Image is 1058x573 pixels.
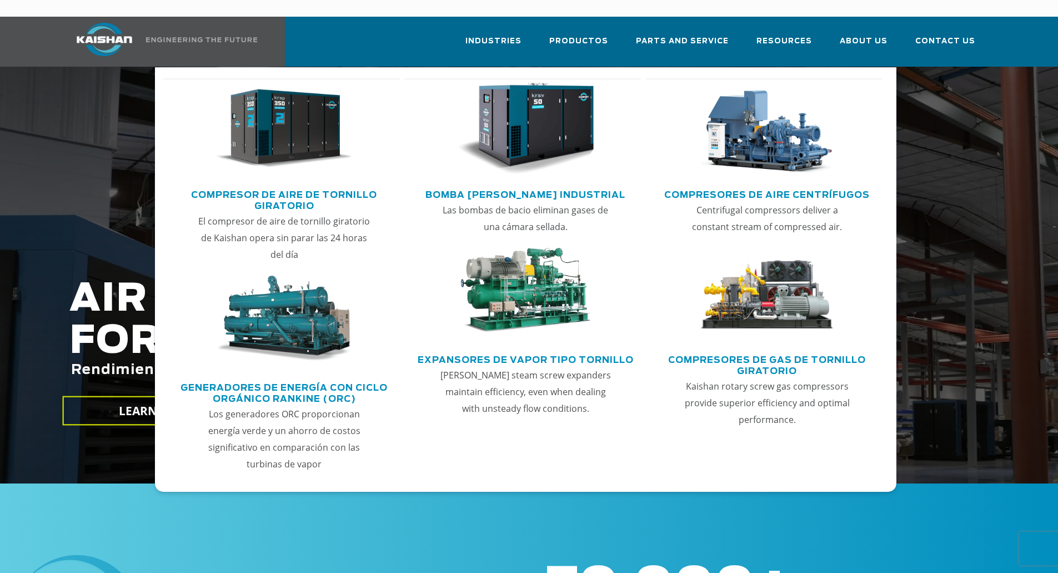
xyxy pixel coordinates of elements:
[198,213,371,263] p: El compresor de aire de tornillo giratorio de Kaishan opera sin parar las 24 horas del día
[457,248,594,333] img: thumb-Steam-Screw-Expanders
[169,185,400,213] a: Compresor de aire de tornillo giratorio
[146,37,257,42] img: Engineering the future
[439,202,612,235] p: Las bombas de bacio eliminan gases de una cámara sellada.
[457,83,594,175] img: thumb-Industrial-Vacuum-Pumps
[62,396,251,426] a: LEARN MORE
[549,35,608,48] span: Productos
[71,363,675,377] span: Rendimiento inigualable con ahorro de costes energéticos de hasta un 35%.
[699,83,835,175] img: thumb-Centrifugal-Air-Compressors
[198,406,371,472] p: Los generadores ORC proporcionan energía verde y un ahorro de costos significativo en comparación...
[439,367,612,417] p: [PERSON_NAME] steam screw expanders maintain efficiency, even when dealing with unsteady flow con...
[69,278,834,412] h2: AIR COMPRESSORS FOR THE
[425,185,625,202] a: Bomba [PERSON_NAME] industrial
[915,27,975,64] a: Contact Us
[215,276,352,361] img: thumb-ORC-Power-Generators
[169,378,400,406] a: Generadores de energía con ciclo orgánico Rankine (ORC)
[215,83,352,175] img: thumb-Rotary-Screw-Air-Compressors
[756,35,812,48] span: Resources
[63,17,259,67] a: ingeniería para el futuro
[915,35,975,48] span: Contact Us
[418,350,634,367] a: Expansores de vapor tipo tornillo
[651,350,882,378] a: Compresores de gas de tornillo giratorio
[680,378,854,428] p: Kaishan rotary screw gas compressors provide superior efficiency and optimal performance.
[118,403,195,419] span: LEARN MORE
[636,27,729,64] a: Parts and Service
[680,202,854,235] p: Centrifugal compressors deliver a constant stream of compressed air.
[465,27,522,64] a: Industries
[63,23,146,56] img: kaishan logo
[549,27,608,64] a: Productos
[756,27,812,64] a: Resources
[699,248,835,333] img: thumb-Rotary-Screw-Gas-Compressors
[636,35,729,48] span: Parts and Service
[840,27,887,64] a: About Us
[465,35,522,48] span: Industries
[664,185,870,202] a: Compresores de aire centrífugos
[840,35,887,48] span: About Us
